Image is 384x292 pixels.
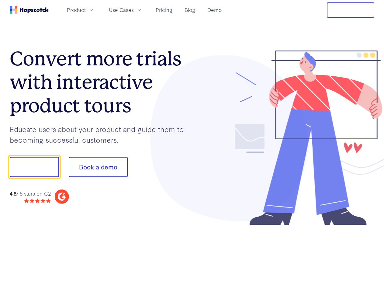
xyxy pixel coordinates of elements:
button: Product [63,5,98,15]
strong: 4.8 [10,190,16,197]
span: Use Cases [109,6,134,14]
a: Home [10,6,49,14]
button: Free Trial [327,2,374,18]
p: Educate users about your product and guide them to becoming successful customers. [10,124,192,145]
button: Show me! [10,157,59,177]
a: Demo [205,5,224,15]
a: Blog [182,5,198,15]
div: / 5 stars on G2 [10,190,51,197]
h1: Convert more trials with interactive product tours [10,47,192,117]
span: Product [67,6,86,14]
a: Pricing [153,5,175,15]
button: Book a demo [69,157,128,177]
button: Use Cases [105,5,146,15]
